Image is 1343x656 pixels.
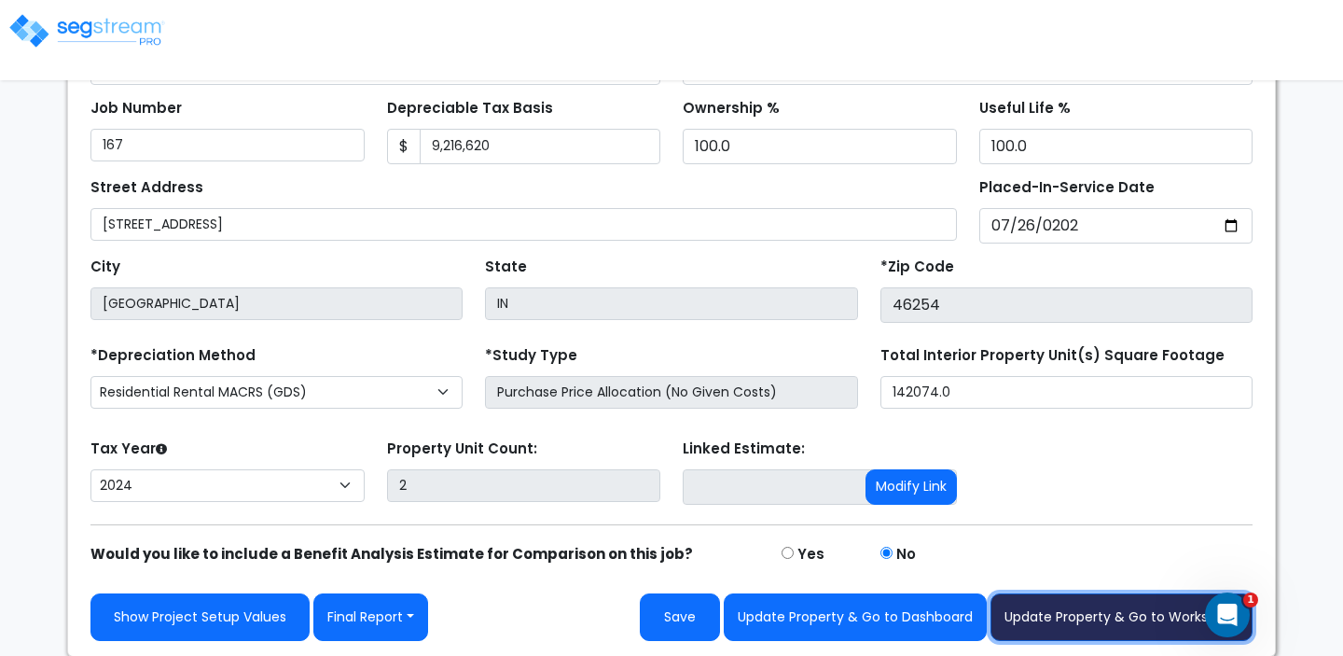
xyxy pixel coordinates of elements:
[90,257,120,278] label: City
[990,593,1253,641] button: Update Property & Go to Worksheet
[979,177,1155,199] label: Placed-In-Service Date
[865,469,957,505] button: Modify Link
[1205,593,1250,637] iframe: Intercom live chat
[485,345,577,367] label: *Study Type
[683,129,957,164] input: Ownership
[90,439,167,460] label: Tax Year
[387,469,661,502] input: Building Count
[90,345,256,367] label: *Depreciation Method
[979,98,1071,119] label: Useful Life %
[797,544,824,565] label: Yes
[485,257,527,278] label: State
[387,129,421,164] span: $
[880,257,954,278] label: *Zip Code
[90,98,182,119] label: Job Number
[90,208,957,241] input: Street Address
[880,376,1253,409] input: total square foot
[683,439,805,460] label: Linked Estimate:
[90,177,203,199] label: Street Address
[880,287,1253,323] input: Zip Code
[90,544,693,564] strong: Would you like to include a Benefit Analysis Estimate for Comparison on this job?
[420,129,661,164] input: 0.00
[313,593,428,641] button: Final Report
[90,593,310,641] a: Show Project Setup Values
[979,129,1253,164] input: Depreciation
[7,12,166,49] img: logo_pro_r.png
[896,544,916,565] label: No
[724,593,987,641] button: Update Property & Go to Dashboard
[387,439,537,460] label: Property Unit Count:
[683,98,780,119] label: Ownership %
[1243,593,1258,607] span: 1
[387,98,553,119] label: Depreciable Tax Basis
[640,593,720,641] button: Save
[880,345,1225,367] label: Total Interior Property Unit(s) Square Footage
